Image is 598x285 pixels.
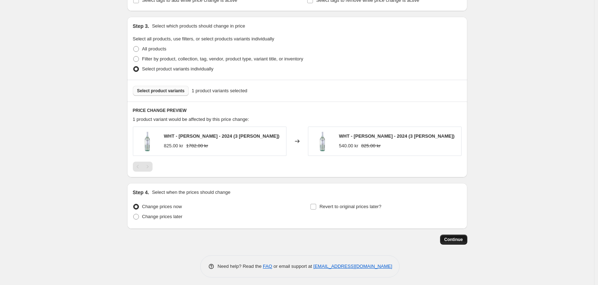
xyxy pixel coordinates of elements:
[152,189,230,196] p: Select when the prices should change
[137,88,185,94] span: Select product variants
[133,23,149,30] h2: Step 3.
[137,131,158,152] img: WHT-Bianco-2024_IH003_80x.jpg
[133,162,153,172] nav: Pagination
[272,264,313,269] span: or email support at
[133,189,149,196] h2: Step 4.
[192,87,247,94] span: 1 product variants selected
[186,142,208,149] strike: 1782.00 kr
[319,204,381,209] span: Revert to original prices later?
[142,66,213,72] span: Select product variants individually
[263,264,272,269] a: FAQ
[164,133,280,139] span: WHT - [PERSON_NAME] - 2024 (3 [PERSON_NAME])
[361,142,381,149] strike: 825.00 kr
[312,131,333,152] img: WHT-Bianco-2024_IH003_80x.jpg
[133,36,274,41] span: Select all products, use filters, or select products variants individually
[142,214,183,219] span: Change prices later
[440,235,467,245] button: Continue
[142,56,303,62] span: Filter by product, collection, tag, vendor, product type, variant title, or inventory
[152,23,245,30] p: Select which products should change in price
[313,264,392,269] a: [EMAIL_ADDRESS][DOMAIN_NAME]
[339,142,358,149] div: 540.00 kr
[444,237,463,242] span: Continue
[339,133,455,139] span: WHT - [PERSON_NAME] - 2024 (3 [PERSON_NAME])
[142,46,167,51] span: All products
[164,142,183,149] div: 825.00 kr
[133,117,249,122] span: 1 product variant would be affected by this price change:
[133,86,189,96] button: Select product variants
[218,264,263,269] span: Need help? Read the
[142,204,182,209] span: Change prices now
[133,108,462,113] h6: PRICE CHANGE PREVIEW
